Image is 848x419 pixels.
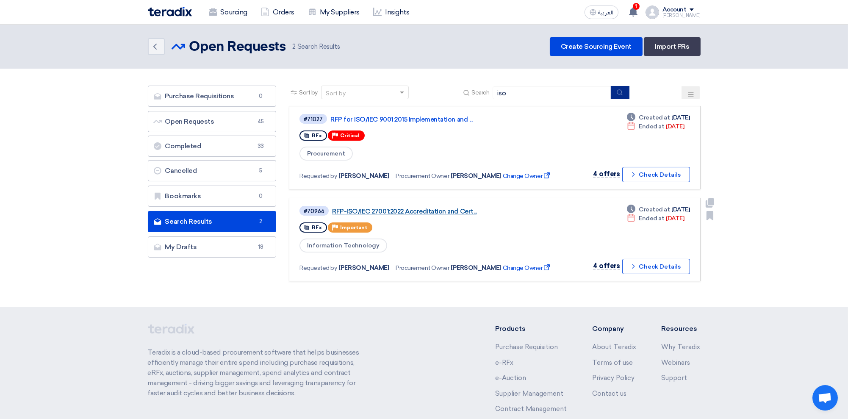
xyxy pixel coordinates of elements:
[255,92,266,100] span: 0
[292,42,340,52] span: Search Results
[148,211,277,232] a: Search Results2
[148,86,277,107] a: Purchase Requisitions0
[148,111,277,132] a: Open Requests45
[622,167,690,182] button: Check Details
[592,324,636,334] li: Company
[254,3,301,22] a: Orders
[550,37,643,56] a: Create Sourcing Event
[330,116,542,123] a: RFP for ISO/IEC 9001:2015 Implementation and ...
[639,205,670,214] span: Created at
[633,3,640,10] span: 1
[148,160,277,181] a: Cancelled5
[148,236,277,258] a: My Drafts18
[593,262,620,270] span: 4 offers
[299,239,387,253] span: Information Technology
[339,172,389,180] span: [PERSON_NAME]
[451,172,501,180] span: [PERSON_NAME]
[299,264,337,272] span: Requested by
[148,347,369,398] p: Teradix is a cloud-based procurement software that helps businesses efficiently manage their enti...
[592,359,633,366] a: Terms of use
[495,374,526,382] a: e-Auction
[493,86,611,99] input: Search by title or reference number
[304,208,324,214] div: #70966
[662,374,687,382] a: Support
[255,166,266,175] span: 5
[503,172,551,180] span: Change Owner
[812,385,838,411] a: Open chat
[396,264,449,272] span: Procurement Owner
[622,259,690,274] button: Check Details
[639,113,670,122] span: Created at
[299,147,353,161] span: Procurement
[662,13,701,18] div: [PERSON_NAME]
[662,6,687,14] div: Account
[451,264,501,272] span: [PERSON_NAME]
[592,343,636,351] a: About Teradix
[312,225,322,230] span: RFx
[148,7,192,17] img: Teradix logo
[255,117,266,126] span: 45
[292,43,296,50] span: 2
[148,186,277,207] a: Bookmarks0
[662,359,690,366] a: Webinars
[340,133,360,139] span: Critical
[598,10,613,16] span: العربية
[644,37,700,56] a: Import PRs
[639,214,664,223] span: Ended at
[312,133,322,139] span: RFx
[471,88,489,97] span: Search
[326,89,346,98] div: Sort by
[332,208,544,215] a: RFP-ISO/IEC 27001:2022 Accreditation and Cert...
[189,39,286,55] h2: Open Requests
[202,3,254,22] a: Sourcing
[148,136,277,157] a: Completed33
[255,142,266,150] span: 33
[639,122,664,131] span: Ended at
[299,172,337,180] span: Requested by
[255,192,266,200] span: 0
[495,405,567,413] a: Contract Management
[340,225,367,230] span: Important
[339,264,389,272] span: [PERSON_NAME]
[503,264,551,272] span: Change Owner
[366,3,416,22] a: Insights
[396,172,449,180] span: Procurement Owner
[495,359,513,366] a: e-RFx
[593,170,620,178] span: 4 offers
[301,3,366,22] a: My Suppliers
[627,122,684,131] div: [DATE]
[495,343,558,351] a: Purchase Requisition
[662,324,701,334] li: Resources
[627,205,690,214] div: [DATE]
[299,88,318,97] span: Sort by
[592,374,635,382] a: Privacy Policy
[662,343,701,351] a: Why Teradix
[585,6,618,19] button: العربية
[495,390,563,397] a: Supplier Management
[627,214,684,223] div: [DATE]
[592,390,626,397] a: Contact us
[255,217,266,226] span: 2
[304,117,323,122] div: #71027
[627,113,690,122] div: [DATE]
[646,6,659,19] img: profile_test.png
[495,324,567,334] li: Products
[255,243,266,251] span: 18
